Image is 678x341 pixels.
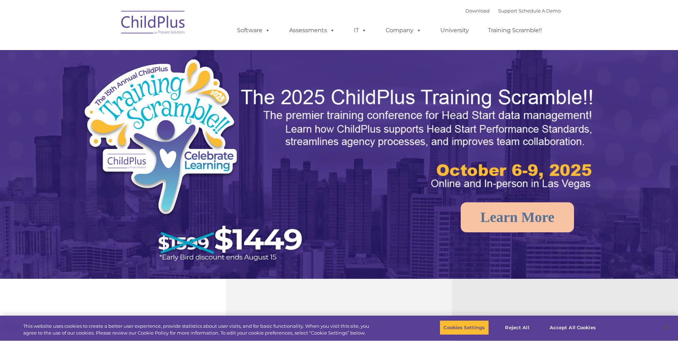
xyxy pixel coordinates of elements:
a: University [433,23,476,38]
a: Support [498,8,517,14]
a: IT [347,23,374,38]
a: Download [465,8,490,14]
font: | [465,8,561,14]
a: Company [378,23,429,38]
button: Close [659,320,674,336]
button: Accept All Cookies [546,320,600,335]
button: Reject All [495,320,540,335]
a: Schedule A Demo [519,8,561,14]
img: ChildPlus by Procare Solutions [118,6,189,41]
a: Assessments [282,23,342,38]
div: This website uses cookies to create a better user experience, provide statistics about user visit... [23,323,373,337]
a: Training Scramble!! [481,23,549,38]
a: Learn More [461,202,574,232]
button: Cookies Settings [440,320,489,335]
a: Software [230,23,277,38]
